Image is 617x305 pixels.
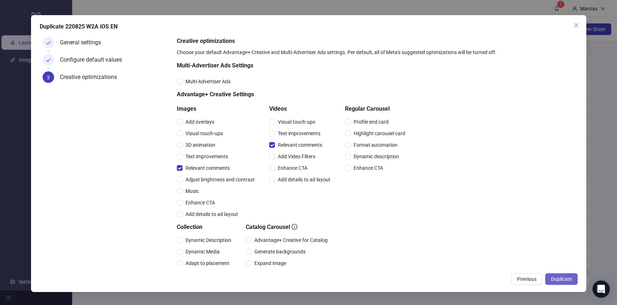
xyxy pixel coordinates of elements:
h5: Catalog Carousel [246,223,331,231]
button: Close [570,19,582,31]
h5: Regular Carousel [345,105,408,113]
span: info-circle [292,224,297,230]
div: Choose your default Advantage+ Creative and Multi-Advertiser Ads settings. Per default, all of Me... [177,48,574,56]
span: Advantage+ Creative for Catalog [251,236,331,244]
button: Duplicate [545,273,578,285]
span: Profile end card [351,118,391,126]
div: Creative optimizations [60,71,123,83]
h5: Images [177,105,258,113]
h5: Videos [269,105,333,113]
span: Expand image [251,259,289,267]
span: Visual touch-ups [183,129,226,137]
span: Previous [517,276,537,282]
div: Duplicate 220825 W2A iOS EN [40,22,578,31]
span: Dynamic Description [183,236,234,244]
span: Format automation [351,141,401,149]
span: Enhance CTA [275,164,310,172]
h5: Multi-Advertiser Ads Settings [177,61,408,70]
h5: Creative optimizations [177,37,574,45]
span: Adapt to placement [183,259,232,267]
span: Add Video Filters [275,152,318,160]
span: 3D animation [183,141,218,149]
span: check [46,40,51,45]
span: Enhance CTA [183,199,218,207]
span: Dynamic description [351,152,402,160]
button: Previous [511,273,542,285]
span: Add details to ad layout [183,210,241,218]
div: General settings [60,37,107,48]
span: Adjust brightness and contrast [183,176,258,184]
span: 3 [47,75,50,80]
span: Relevant comments [275,141,325,149]
span: check [46,58,51,63]
span: Highlight carousel card [351,129,408,137]
span: Enhance CTA [351,164,386,172]
span: Text improvements [275,129,323,137]
span: Relevant comments [183,164,233,172]
span: close [573,22,579,28]
span: Generate backgrounds [251,248,308,256]
span: Add details to ad layout [275,176,333,184]
div: Open Intercom Messenger [592,280,610,298]
span: Multi-Advertiser Ads [183,78,233,85]
h5: Collection [177,223,234,231]
span: Duplicate [551,276,572,282]
h5: Advantage+ Creative Settings [177,90,408,99]
span: Add overlays [183,118,217,126]
div: Configure default values [60,54,128,66]
span: Text improvements [183,152,231,160]
span: Dynamic Media [183,248,223,256]
span: Music [183,187,202,195]
span: Visual touch-ups [275,118,318,126]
